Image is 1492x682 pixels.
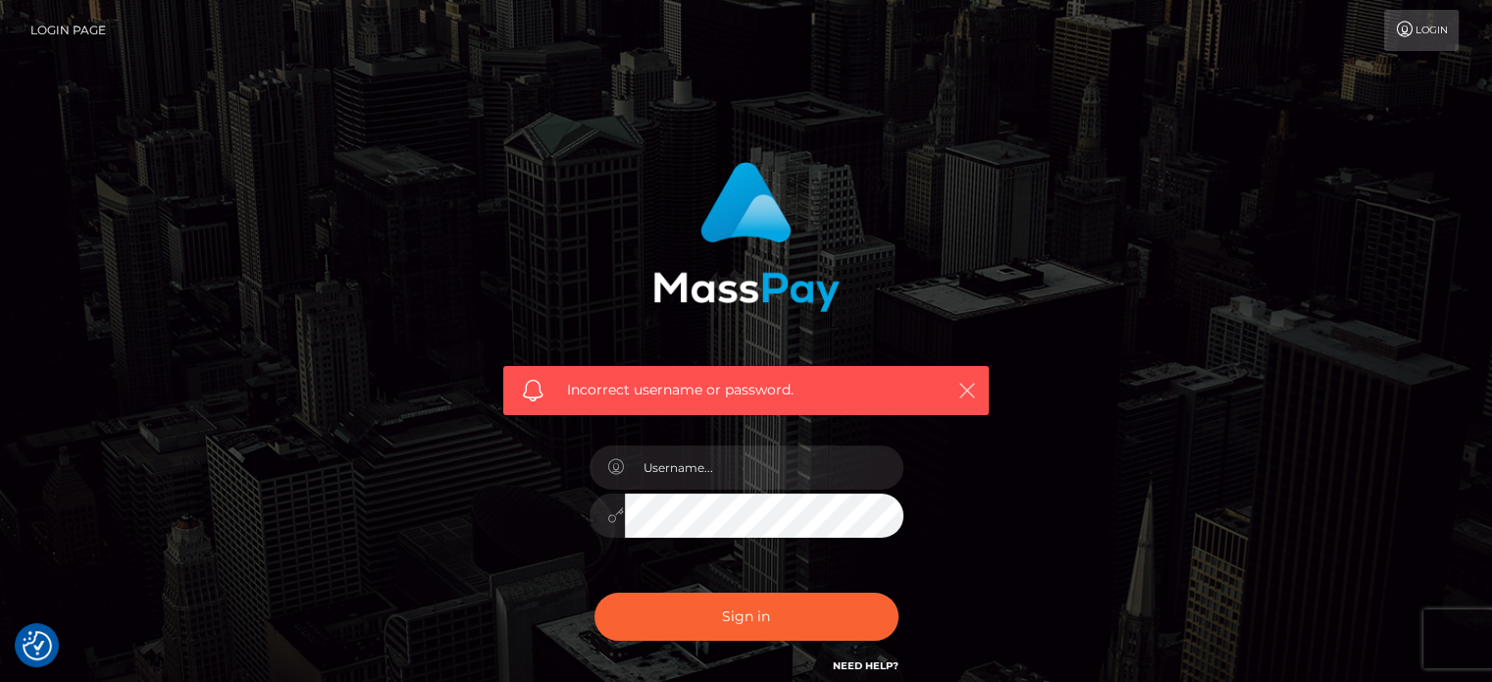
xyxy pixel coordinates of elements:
[594,593,899,641] button: Sign in
[23,631,52,660] button: Consent Preferences
[1384,10,1459,51] a: Login
[23,631,52,660] img: Revisit consent button
[833,659,899,672] a: Need Help?
[30,10,106,51] a: Login Page
[653,162,840,312] img: MassPay Login
[567,380,925,400] span: Incorrect username or password.
[625,446,903,490] input: Username...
